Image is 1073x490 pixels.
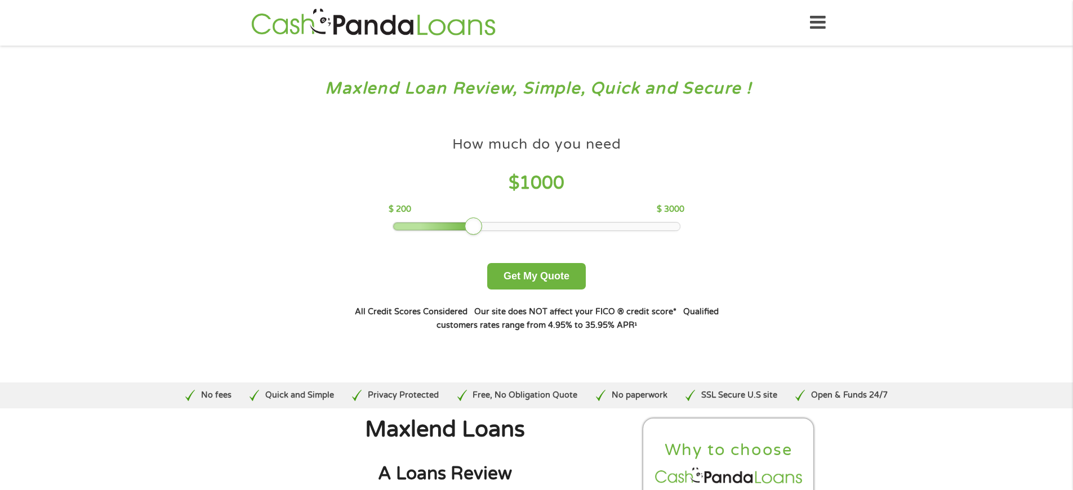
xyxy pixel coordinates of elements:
p: $ 3000 [657,203,684,216]
p: No fees [201,389,231,402]
h2: A Loans Review [258,462,632,485]
p: No paperwork [612,389,667,402]
span: 1000 [519,172,564,194]
strong: Our site does NOT affect your FICO ® credit score* [474,307,676,317]
strong: Qualified customers rates range from 4.95% to 35.95% APR¹ [437,307,719,330]
p: Open & Funds 24/7 [811,389,888,402]
p: Quick and Simple [265,389,334,402]
strong: All Credit Scores Considered [355,307,468,317]
p: $ 200 [389,203,411,216]
span: Maxlend Loans [365,416,525,443]
img: GetLoanNow Logo [248,7,499,39]
p: Privacy Protected [368,389,439,402]
button: Get My Quote [487,263,586,289]
h3: Maxlend Loan Review, Simple, Quick and Secure ! [33,78,1041,99]
p: Free, No Obligation Quote [473,389,577,402]
p: SSL Secure U.S site [701,389,777,402]
h2: Why to choose [653,440,805,461]
h4: How much do you need [452,135,621,154]
h4: $ [389,172,684,195]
